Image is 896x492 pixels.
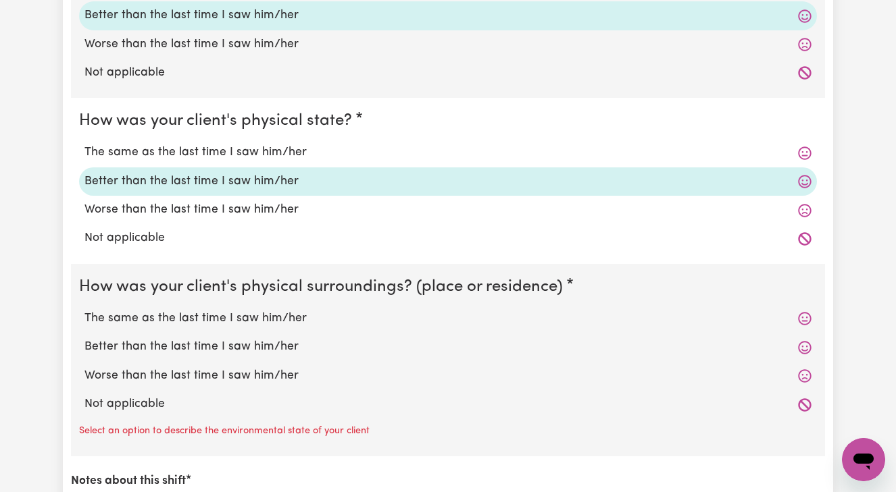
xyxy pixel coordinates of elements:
[84,201,812,219] label: Worse than the last time I saw him/her
[84,36,812,53] label: Worse than the last time I saw him/her
[84,144,812,161] label: The same as the last time I saw him/her
[71,472,186,490] label: Notes about this shift
[84,229,812,247] label: Not applicable
[79,424,370,439] p: Select an option to describe the environmental state of your client
[84,7,812,24] label: Better than the last time I saw him/her
[84,310,812,327] label: The same as the last time I saw him/her
[84,395,812,413] label: Not applicable
[84,338,812,356] label: Better than the last time I saw him/her
[84,367,812,385] label: Worse than the last time I saw him/her
[84,173,812,190] label: Better than the last time I saw him/her
[79,275,568,299] legend: How was your client's physical surroundings? (place or residence)
[842,438,885,481] iframe: Button to launch messaging window
[84,64,812,82] label: Not applicable
[79,109,357,133] legend: How was your client's physical state?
